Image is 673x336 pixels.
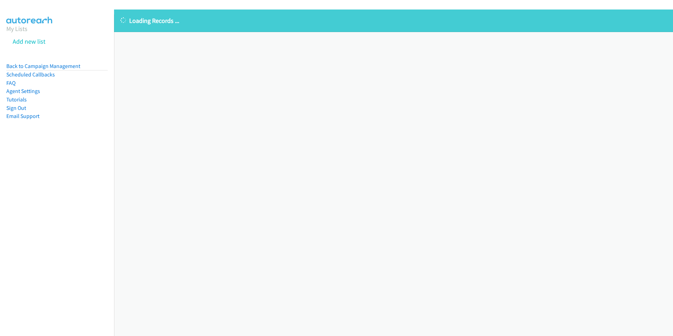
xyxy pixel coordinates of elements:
p: Loading Records ... [120,16,667,25]
a: Add new list [13,37,45,45]
a: Email Support [6,113,39,119]
a: FAQ [6,80,15,86]
a: Scheduled Callbacks [6,71,55,78]
a: Back to Campaign Management [6,63,80,69]
a: Sign Out [6,105,26,111]
a: Agent Settings [6,88,40,94]
a: My Lists [6,25,27,33]
a: Tutorials [6,96,27,103]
